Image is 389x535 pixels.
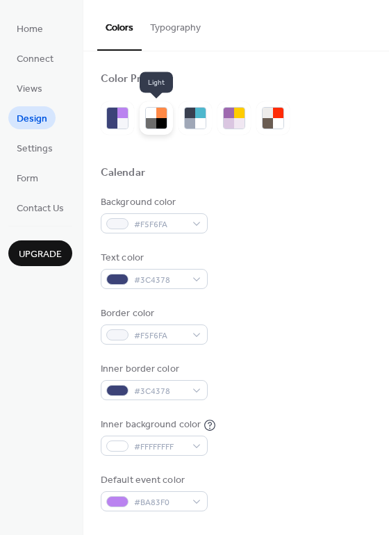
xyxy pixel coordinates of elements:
span: #FFFFFFFF [134,440,185,454]
span: #F5F6FA [134,217,185,232]
a: Connect [8,47,62,69]
div: Default event color [101,473,205,488]
span: #BA83F0 [134,495,185,510]
div: Color Presets [101,72,167,87]
div: Border color [101,306,205,321]
div: Background color [101,195,205,210]
span: Home [17,22,43,37]
span: #3C4378 [134,273,185,288]
a: Settings [8,136,61,159]
span: Design [17,112,47,126]
div: Inner background color [101,418,201,432]
span: Views [17,82,42,97]
span: Upgrade [19,247,62,262]
span: #3C4378 [134,384,185,399]
div: Calendar [101,166,145,181]
span: Contact Us [17,201,64,216]
span: Connect [17,52,53,67]
a: Home [8,17,51,40]
span: Light [140,72,173,93]
a: Form [8,166,47,189]
a: Design [8,106,56,129]
a: Contact Us [8,196,72,219]
button: Upgrade [8,240,72,266]
span: Settings [17,142,53,156]
div: Inner border color [101,362,205,377]
span: #F5F6FA [134,329,185,343]
a: Views [8,76,51,99]
span: Form [17,172,38,186]
div: Text color [101,251,205,265]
